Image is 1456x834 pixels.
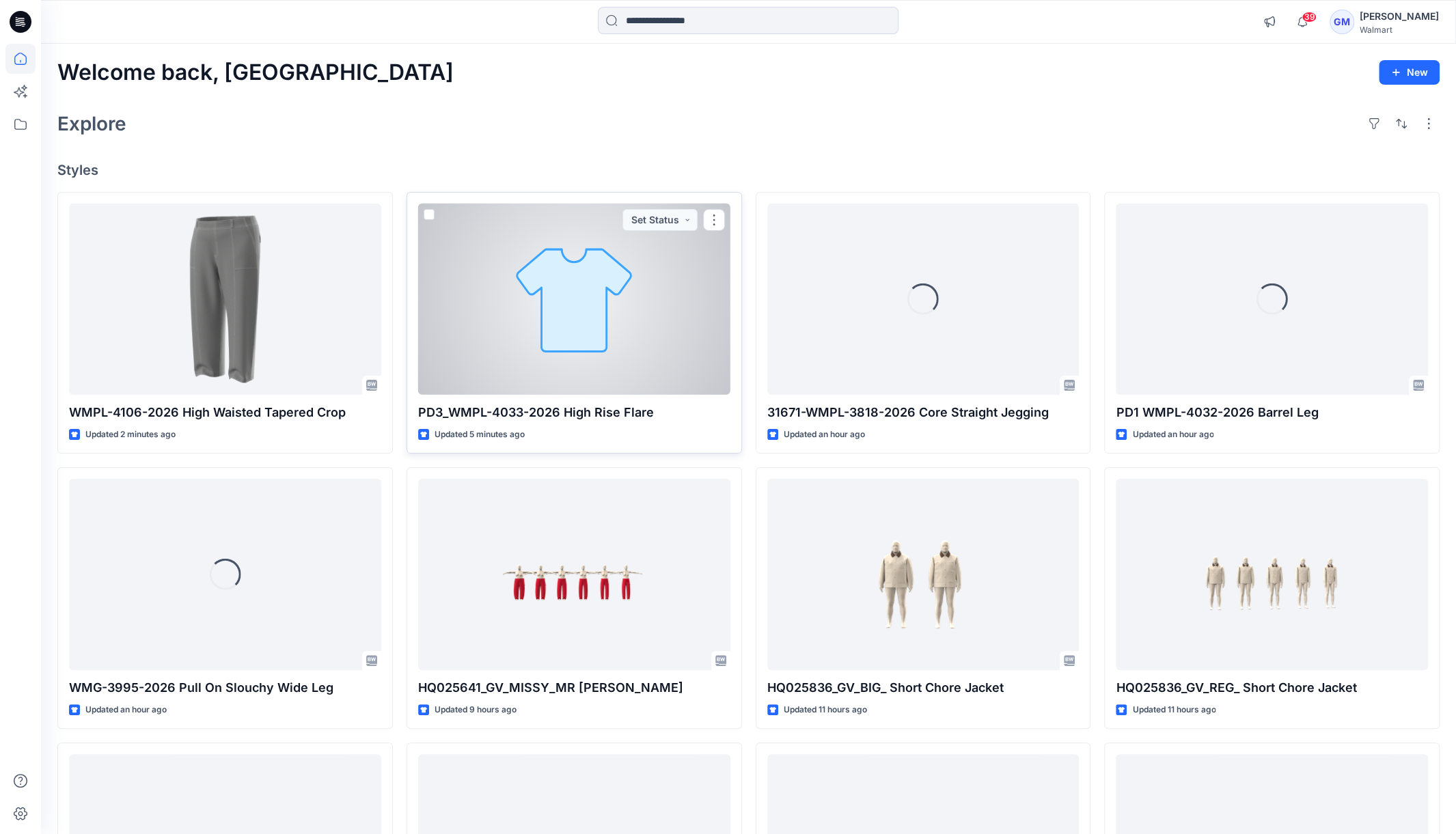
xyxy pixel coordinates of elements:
[1330,10,1354,34] div: GM
[767,479,1080,671] a: HQ025836_GV_BIG_ Short Chore Jacket
[57,162,1440,178] h4: Styles
[418,403,730,422] p: PD3_WMPL-4033-2026 High Rise Flare
[1116,403,1428,422] p: PD1 WMPL-4032-2026 Barrel Leg
[1360,8,1439,25] div: [PERSON_NAME]
[418,204,730,395] a: PD3_WMPL-4033-2026 High Rise Flare
[784,703,867,717] p: Updated 11 hours ago
[1132,703,1215,717] p: Updated 11 hours ago
[69,678,381,697] p: WMG-3995-2026 Pull On Slouchy Wide Leg
[1116,479,1428,671] a: HQ025836_GV_REG_ Short Chore Jacket
[767,403,1080,422] p: 31671-WMPL-3818-2026 Core Straight Jegging
[69,204,381,395] a: WMPL-4106-2026 High Waisted Tapered Crop
[1116,678,1428,697] p: HQ025836_GV_REG_ Short Chore Jacket
[1132,428,1213,442] p: Updated an hour ago
[57,60,454,85] h2: Welcome back, [GEOGRAPHIC_DATA]
[435,428,525,442] p: Updated 5 minutes ago
[418,678,730,697] p: HQ025641_GV_MISSY_MR [PERSON_NAME]
[418,479,730,671] a: HQ025641_GV_MISSY_MR Barrel Leg Jean
[767,678,1080,697] p: HQ025836_GV_BIG_ Short Chore Jacket
[57,113,126,135] h2: Explore
[69,403,381,422] p: WMPL-4106-2026 High Waisted Tapered Crop
[85,428,176,442] p: Updated 2 minutes ago
[1302,12,1317,23] span: 39
[784,428,865,442] p: Updated an hour ago
[1360,25,1439,35] div: Walmart
[435,703,517,717] p: Updated 9 hours ago
[1379,60,1440,85] button: New
[85,703,167,717] p: Updated an hour ago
